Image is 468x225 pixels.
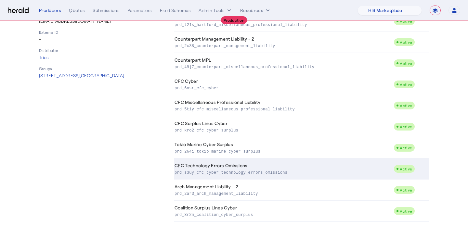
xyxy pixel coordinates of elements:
[174,11,394,32] td: Hartford MPL
[174,95,394,116] td: CFC Miscellaneous Professional Liability
[39,48,166,53] p: Distributor
[8,7,29,14] img: Herald Logo
[240,7,271,14] button: Resources dropdown menu
[174,137,394,158] td: Tokio Marine Cyber Surplus
[175,211,391,218] p: prd_3r2m_coalition_cyber_surplus
[39,7,61,14] div: Producers
[39,36,166,43] p: -
[400,61,412,66] span: Active
[221,16,247,24] div: Production
[400,145,412,150] span: Active
[174,32,394,53] td: Counterpart Management Liability - 2
[400,19,412,23] span: Active
[160,7,191,14] div: Field Schemas
[39,66,166,71] p: Groups
[175,21,391,28] p: prd_t21s_hartford_miscellaneous_professional_liability
[39,73,124,78] span: [STREET_ADDRESS] [GEOGRAPHIC_DATA]
[175,84,391,91] p: prd_6osr_cfc_cyber
[175,190,391,196] p: prd_2ar3_arch_management_liability
[39,30,166,35] p: External ID
[400,82,412,87] span: Active
[175,42,391,49] p: prd_2c38_counterpart_management_liability
[39,54,166,61] p: Trios
[400,167,412,171] span: Active
[175,106,391,112] p: prd_5tiy_cfc_miscellaneous_professional_liability
[400,103,412,108] span: Active
[174,180,394,201] td: Arch Management Liability - 2
[175,148,391,154] p: prd_264i_tokio_marine_cyber_surplus
[175,169,391,175] p: prd_s3uy_cfc_cyber_technology_errors_omissions
[93,7,120,14] div: Submissions
[400,188,412,192] span: Active
[400,40,412,44] span: Active
[174,158,394,180] td: CFC Technology Errors Omissions
[199,7,232,14] button: internal dropdown menu
[174,74,394,95] td: CFC Cyber
[69,7,85,14] div: Quotes
[174,53,394,74] td: Counterpart MPL
[174,201,394,222] td: Coalition Surplus Lines Cyber
[400,124,412,129] span: Active
[175,127,391,133] p: prd_kro2_cfc_cyber_surplus
[127,7,152,14] div: Parameters
[39,18,166,24] p: [EMAIL_ADDRESS][DOMAIN_NAME]
[175,63,391,70] p: prd_49j7_counterpart_miscellaneous_professional_liability
[174,116,394,137] td: CFC Surplus Lines Cyber
[400,209,412,213] span: Active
